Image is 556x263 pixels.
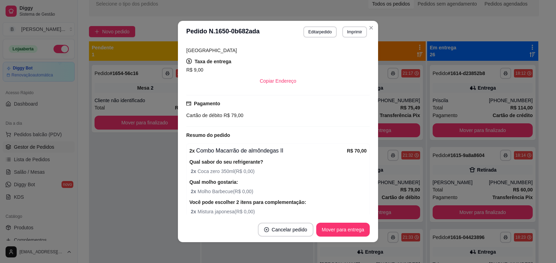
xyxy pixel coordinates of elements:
button: Copiar Endereço [254,74,302,88]
strong: Resumo do pedido [186,132,230,138]
strong: 2 x [191,189,197,194]
button: Imprimir [342,26,367,38]
span: Mistura japonesa ( R$ 0,00 ) [191,208,367,215]
strong: Qual sabor do seu refrigerante? [189,159,263,165]
button: Mover para entrega [316,223,370,237]
span: R$ 9,00 [186,67,203,73]
span: Molho Barbecue ( R$ 0,00 ) [191,188,367,195]
span: dollar [186,58,192,64]
button: close-circleCancelar pedido [258,223,313,237]
strong: Taxa de entrega [195,59,231,64]
strong: R$ 70,00 [347,148,367,154]
strong: 2 x [191,169,197,174]
strong: 2 x [191,209,197,214]
span: R$ 79,00 [222,113,244,118]
strong: 2 x [189,148,195,154]
h3: Pedido N. 1650-0b682ada [186,26,260,38]
span: Cartão de débito [186,113,222,118]
button: Editarpedido [303,26,336,38]
strong: Pagamento [194,101,220,106]
span: credit-card [186,101,191,106]
button: Close [366,22,377,33]
strong: Qual molho gostaria: [189,179,238,185]
strong: Você pode escolher 2 itens para complementação: [189,199,306,205]
div: Combo Macarrão de almôndegas II [189,147,347,155]
span: close-circle [264,227,269,232]
span: Coca zero 350ml ( R$ 0,00 ) [191,167,367,175]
